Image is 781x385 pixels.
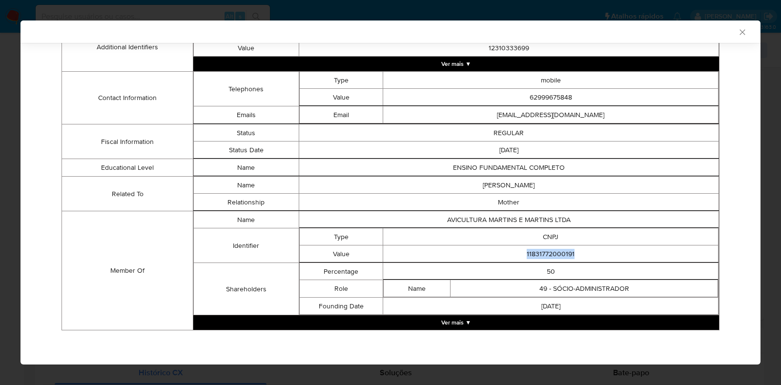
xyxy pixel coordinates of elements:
[21,20,760,365] div: closure-recommendation-modal
[299,263,383,280] td: Percentage
[383,106,719,123] td: [EMAIL_ADDRESS][DOMAIN_NAME]
[62,177,193,211] td: Related To
[299,159,719,176] td: ENSINO FUNDAMENTAL COMPLETO
[299,177,719,194] td: [PERSON_NAME]
[194,124,299,142] td: Status
[299,194,719,211] td: Mother
[194,263,299,315] td: Shareholders
[299,142,719,159] td: [DATE]
[299,245,383,263] td: Value
[299,40,719,57] td: 12310333699
[62,72,193,124] td: Contact Information
[738,27,746,36] button: Fechar a janela
[299,72,383,89] td: Type
[62,124,193,159] td: Fiscal Information
[194,142,299,159] td: Status Date
[194,72,299,106] td: Telephones
[383,228,719,245] td: CNPJ
[62,211,193,330] td: Member Of
[194,228,299,263] td: Identifier
[62,22,193,72] td: Additional Identifiers
[299,298,383,315] td: Founding Date
[383,245,719,263] td: 11831772000191
[383,89,719,106] td: 62999675848
[299,89,383,106] td: Value
[383,263,719,280] td: 50
[194,194,299,211] td: Relationship
[194,106,299,124] td: Emails
[62,159,193,177] td: Educational Level
[194,211,299,228] td: Name
[194,159,299,176] td: Name
[451,280,718,297] td: 49 - SÓCIO-ADMINISTRADOR
[193,315,719,330] button: Expand array
[384,280,451,297] td: Name
[194,177,299,194] td: Name
[299,228,383,245] td: Type
[194,40,299,57] td: Value
[299,124,719,142] td: REGULAR
[383,298,719,315] td: [DATE]
[193,57,719,71] button: Expand array
[299,211,719,228] td: AVICULTURA MARTINS E MARTINS LTDA
[299,106,383,123] td: Email
[383,72,719,89] td: mobile
[299,280,383,298] td: Role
